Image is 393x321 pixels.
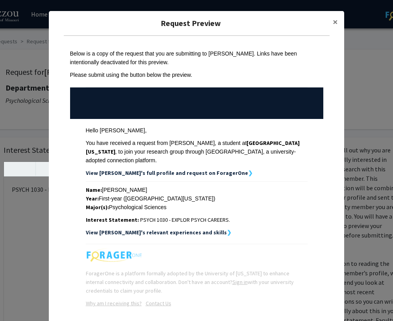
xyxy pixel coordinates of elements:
a: Opens in a new tab [86,300,142,307]
button: Close [326,11,344,33]
strong: Major(s): [86,204,109,211]
strong: Year: [86,195,99,202]
div: Hello [PERSON_NAME], [86,126,308,135]
span: × [333,16,338,28]
a: Opens in a new tab [142,300,171,307]
h5: Request Preview [55,17,326,29]
strong: Name: [86,186,102,193]
span: ForagerOne is a platform formally adopted by the University of [US_STATE] to enhance internal con... [86,270,294,294]
strong: ❯ [248,169,253,176]
iframe: Chat [6,286,33,315]
strong: View [PERSON_NAME]'s full profile and request on ForagerOne [86,169,248,176]
div: Please submit using the button below the preview. [70,71,323,79]
div: Below is a copy of the request that you are submitting to [PERSON_NAME]. Links have been intentio... [70,49,323,67]
u: Why am I receiving this? [86,300,142,307]
div: Psychological Sciences [86,203,308,212]
span: PSYCH 1030 - EXPLOR PSYCH CAREERS. [140,216,230,223]
u: Contact Us [146,300,171,307]
div: You have received a request from [PERSON_NAME], a student at , to join your research group throug... [86,139,308,165]
a: Sign in [232,278,248,286]
strong: Interest Statement: [86,216,139,223]
strong: View [PERSON_NAME]'s relevant experiences and skills [86,229,227,236]
strong: ❯ [227,229,232,236]
div: [PERSON_NAME] [86,186,308,194]
div: First-year ([GEOGRAPHIC_DATA][US_STATE]) [86,194,308,203]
